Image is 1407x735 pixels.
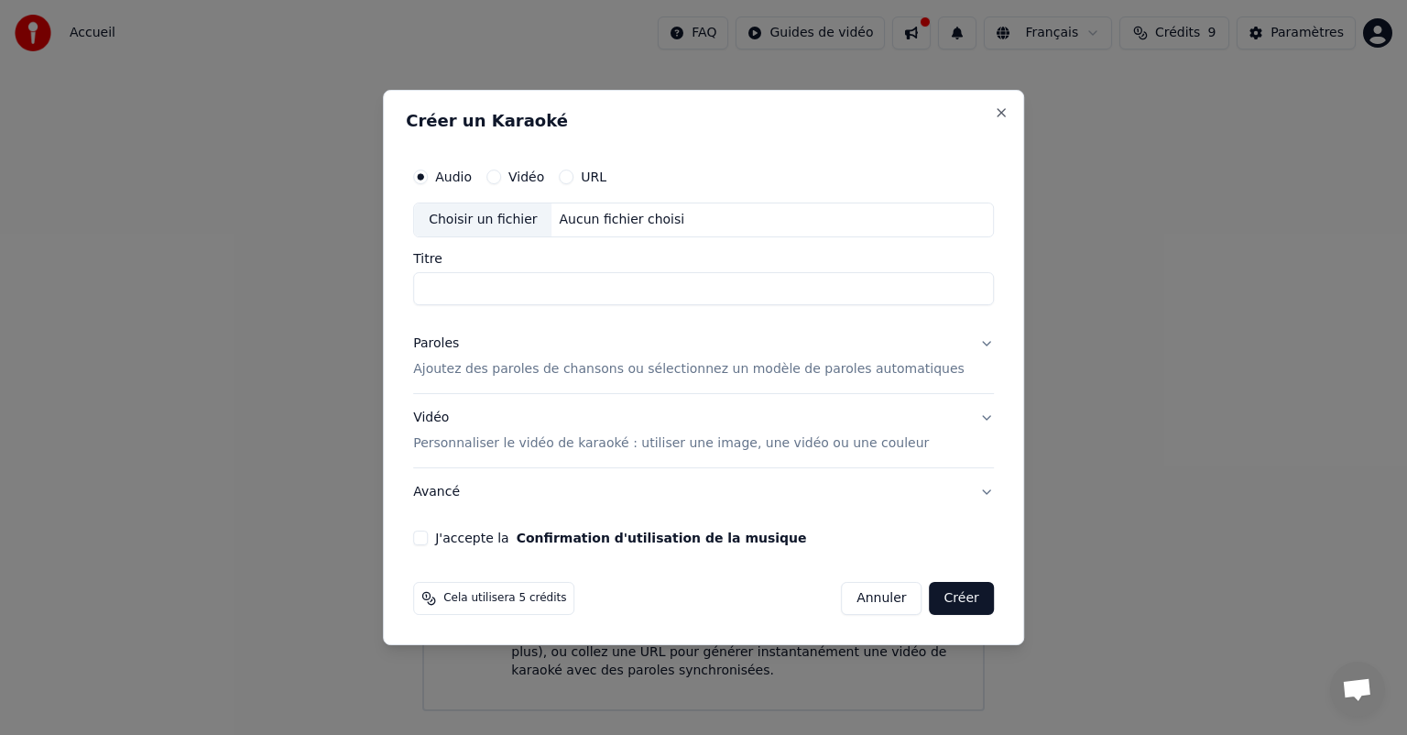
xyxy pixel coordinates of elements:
label: Titre [413,252,994,265]
button: J'accepte la [517,532,807,544]
button: ParolesAjoutez des paroles de chansons ou sélectionnez un modèle de paroles automatiques [413,320,994,393]
h2: Créer un Karaoké [406,113,1001,129]
div: Vidéo [413,409,929,453]
label: J'accepte la [435,532,806,544]
button: Annuler [841,582,922,615]
div: Aucun fichier choisi [552,211,693,229]
label: Vidéo [508,170,544,183]
button: VidéoPersonnaliser le vidéo de karaoké : utiliser une image, une vidéo ou une couleur [413,394,994,467]
button: Avancé [413,468,994,516]
span: Cela utilisera 5 crédits [443,591,566,606]
p: Ajoutez des paroles de chansons ou sélectionnez un modèle de paroles automatiques [413,360,965,378]
label: URL [581,170,606,183]
div: Choisir un fichier [414,203,551,236]
button: Créer [930,582,994,615]
p: Personnaliser le vidéo de karaoké : utiliser une image, une vidéo ou une couleur [413,434,929,453]
label: Audio [435,170,472,183]
div: Paroles [413,335,459,353]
